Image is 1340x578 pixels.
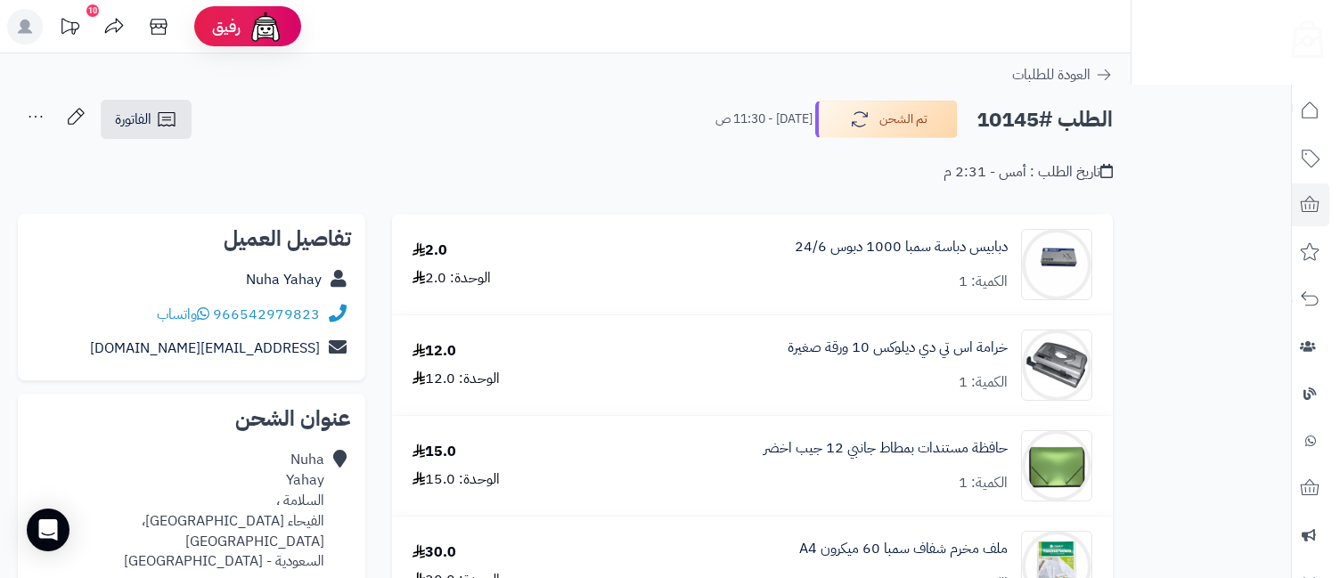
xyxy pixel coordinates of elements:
div: 15.0 [413,442,456,462]
div: الوحدة: 12.0 [413,369,500,389]
div: الكمية: 1 [959,272,1008,292]
img: h10-90x90.jpg [1022,330,1091,401]
div: 10 [86,4,99,17]
a: العودة للطلبات [1012,64,1113,85]
a: 966542979823 [213,304,320,325]
h2: تفاصيل العميل [32,228,351,249]
img: logo [1280,13,1323,58]
span: رفيق [212,16,241,37]
button: تم الشحن [815,101,958,138]
div: الوحدة: 2.0 [413,268,491,289]
h2: الطلب #10145 [976,102,1113,138]
small: [DATE] - 11:30 ص [715,110,813,128]
div: Open Intercom Messenger [27,509,69,551]
a: الفاتورة [101,100,192,139]
div: 30.0 [413,542,456,563]
a: دبابيس دباسة سمبا 1000 دبوس 24/6 [795,237,1008,257]
div: 2.0 [413,240,447,261]
a: حافظة مستندات بمطاط جانبي 12 جيب اخضر [764,438,1008,459]
span: العودة للطلبات [1012,64,1091,85]
a: ملف مخرم شفاف سمبا 60 ميكرون A4 [799,539,1008,559]
div: Nuha Yahay السلامة ، الفيحاء [GEOGRAPHIC_DATA]، [GEOGRAPHIC_DATA] السعودية - [GEOGRAPHIC_DATA] [32,450,324,572]
a: خرامة اس تي دي ديلوكس 10 ورقة صغيرة [788,338,1008,358]
div: الوحدة: 15.0 [413,469,500,490]
a: Nuha Yahay [246,269,322,290]
div: الكمية: 1 [959,372,1008,393]
a: واتساب [157,304,209,325]
div: الكمية: 1 [959,473,1008,493]
img: PHOTO-2020-06-05-03-37-02-90x90.jpg [1022,430,1091,501]
span: الفاتورة [115,109,151,130]
div: 12.0 [413,341,456,362]
img: 24-6-removebg-preview-90x90.png [1022,229,1091,300]
a: تحديثات المنصة [47,9,92,49]
img: ai-face.png [248,9,283,45]
h2: عنوان الشحن [32,408,351,429]
div: تاريخ الطلب : أمس - 2:31 م [944,162,1113,183]
a: [EMAIL_ADDRESS][DOMAIN_NAME] [90,338,320,359]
